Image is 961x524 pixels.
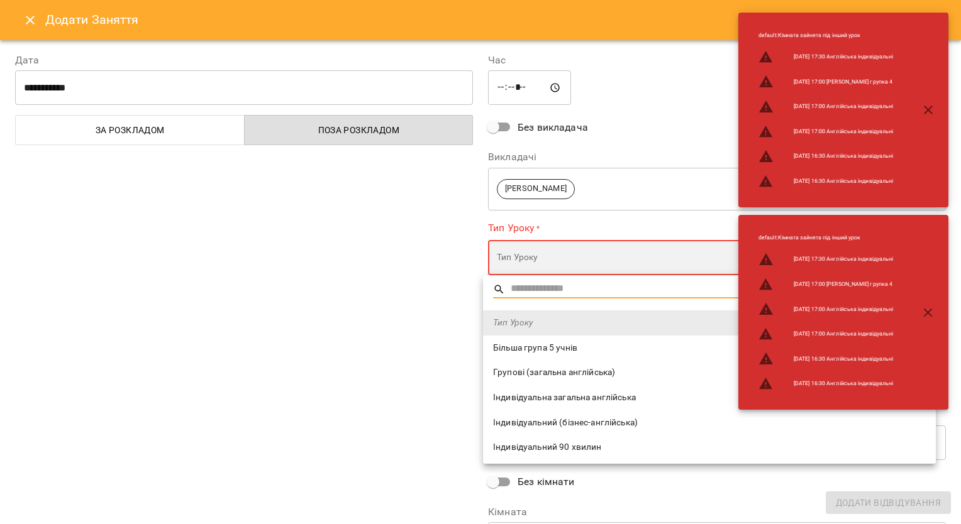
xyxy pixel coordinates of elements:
[748,144,903,169] li: [DATE] 16:30 Англійська індивідуальні
[748,119,903,145] li: [DATE] 17:00 Англійська індивідуальні
[748,169,903,194] li: [DATE] 16:30 Англійська індивідуальні
[493,391,926,404] span: Індивідуальна загальна англійська
[748,371,903,396] li: [DATE] 16:30 Англійська індивідуальні
[748,346,903,371] li: [DATE] 16:30 Англійська індивідуальні
[493,342,926,354] span: Більша група 5 учнів
[493,366,926,379] span: Групові (загальна англійська)
[748,69,903,94] li: [DATE] 17:00 [PERSON_NAME] групка 4
[748,94,903,119] li: [DATE] 17:00 Англійська індивідуальні
[748,297,903,322] li: [DATE] 17:00 Англійська індивідуальні
[748,45,903,70] li: [DATE] 17:30 Англійська індивідуальні
[493,317,926,329] span: Тип Уроку
[748,322,903,347] li: [DATE] 17:00 Англійська індивідуальні
[493,417,926,429] span: Індивідуальний (бізнес-англійська)
[748,272,903,297] li: [DATE] 17:00 [PERSON_NAME] групка 4
[748,229,903,247] li: default : Кімната зайнята під інший урок
[748,26,903,45] li: default : Кімната зайнята під інший урок
[493,441,926,454] span: Індивідуальний 90 хвилин
[748,247,903,272] li: [DATE] 17:30 Англійська індивідуальні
